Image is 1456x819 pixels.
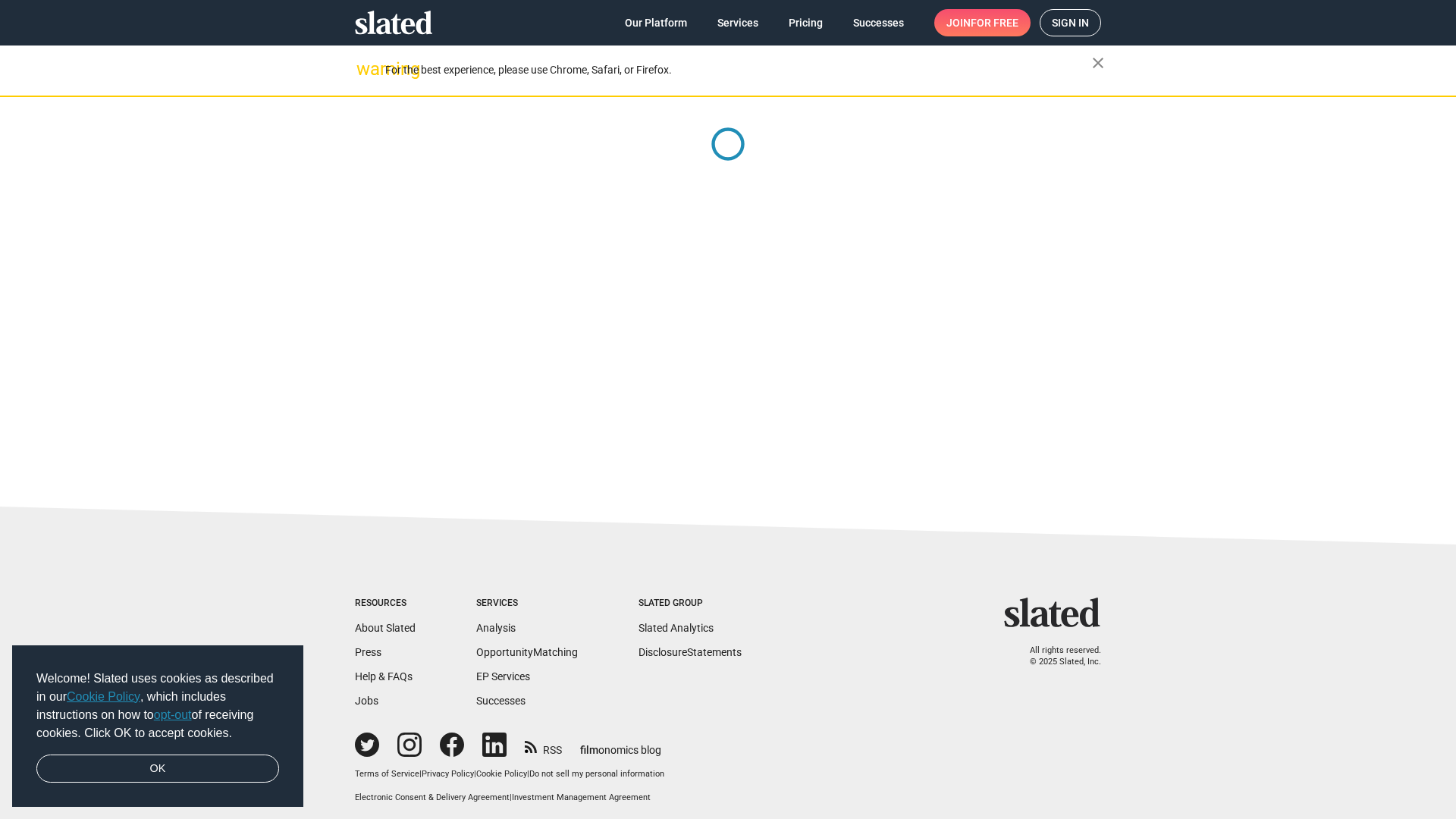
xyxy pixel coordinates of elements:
[355,598,416,610] div: Resources
[639,598,742,610] div: Slated Group
[355,622,416,634] a: About Slated
[510,792,512,802] span: |
[154,708,192,721] a: opt-out
[639,646,742,658] a: DisclosureStatements
[971,9,1018,36] span: for free
[525,734,562,758] a: RSS
[625,9,687,36] span: Our Platform
[67,690,140,703] a: Cookie Policy
[476,622,516,634] a: Analysis
[474,769,476,779] span: |
[476,695,526,707] a: Successes
[355,646,381,658] a: Press
[934,9,1031,36] a: Joinfor free
[580,731,661,758] a: filmonomics blog
[639,622,714,634] a: Slated Analytics
[476,670,530,682] a: EP Services
[356,60,375,78] mat-icon: warning
[12,645,303,808] div: cookieconsent
[705,9,770,36] a: Services
[422,769,474,779] a: Privacy Policy
[512,792,651,802] a: Investment Management Agreement
[529,769,664,780] button: Do not sell my personal information
[36,670,279,742] span: Welcome! Slated uses cookies as described in our , which includes instructions on how to of recei...
[1014,645,1101,667] p: All rights reserved. © 2025 Slated, Inc.
[355,670,413,682] a: Help & FAQs
[476,598,578,610] div: Services
[476,646,578,658] a: OpportunityMatching
[1052,10,1089,36] span: Sign in
[580,744,598,756] span: film
[36,755,279,783] a: dismiss cookie message
[355,792,510,802] a: Electronic Consent & Delivery Agreement
[1089,54,1107,72] mat-icon: close
[853,9,904,36] span: Successes
[946,9,1018,36] span: Join
[613,9,699,36] a: Our Platform
[355,769,419,779] a: Terms of Service
[355,695,378,707] a: Jobs
[777,9,835,36] a: Pricing
[419,769,422,779] span: |
[841,9,916,36] a: Successes
[717,9,758,36] span: Services
[1040,9,1101,36] a: Sign in
[476,769,527,779] a: Cookie Policy
[527,769,529,779] span: |
[789,9,823,36] span: Pricing
[385,60,1092,80] div: For the best experience, please use Chrome, Safari, or Firefox.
